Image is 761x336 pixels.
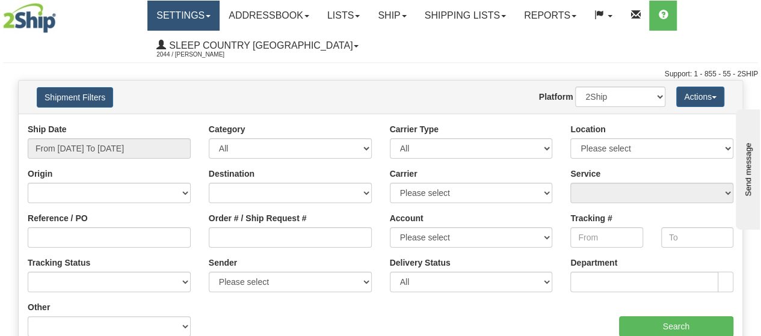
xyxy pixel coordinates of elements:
label: Service [570,168,600,180]
label: Destination [209,168,254,180]
label: Order # / Ship Request # [209,212,307,224]
a: Settings [147,1,220,31]
label: Tracking Status [28,257,90,269]
label: Origin [28,168,52,180]
a: Shipping lists [416,1,515,31]
iframe: chat widget [733,106,760,229]
label: Reference / PO [28,212,88,224]
label: Department [570,257,617,269]
button: Shipment Filters [37,87,113,108]
a: Sleep Country [GEOGRAPHIC_DATA] 2044 / [PERSON_NAME] [147,31,368,61]
label: Sender [209,257,237,269]
span: Sleep Country [GEOGRAPHIC_DATA] [166,40,353,50]
div: Support: 1 - 855 - 55 - 2SHIP [3,69,758,79]
label: Tracking # [570,212,612,224]
a: Addressbook [220,1,318,31]
span: 2044 / [PERSON_NAME] [156,49,247,61]
label: Carrier [390,168,417,180]
a: Lists [318,1,369,31]
div: Send message [9,10,111,19]
input: From [570,227,642,248]
img: logo2044.jpg [3,3,56,33]
label: Delivery Status [390,257,451,269]
label: Other [28,301,50,313]
label: Category [209,123,245,135]
a: Ship [369,1,415,31]
label: Location [570,123,605,135]
a: Reports [515,1,585,31]
label: Account [390,212,424,224]
label: Carrier Type [390,123,439,135]
label: Ship Date [28,123,67,135]
button: Actions [676,87,724,107]
label: Platform [539,91,573,103]
input: To [661,227,733,248]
